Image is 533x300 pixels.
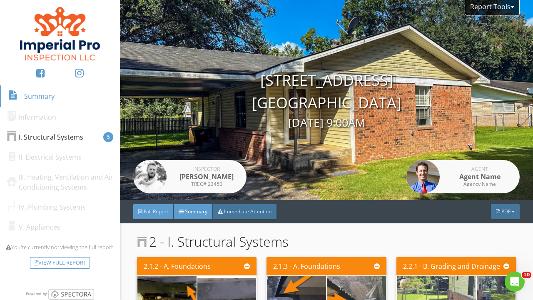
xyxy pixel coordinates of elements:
[224,208,271,215] span: Immediate Attention
[273,261,340,271] div: 2.1.3 - A. Foundations
[103,132,113,142] div: 5
[185,208,207,215] span: Summary
[7,132,83,142] div: I. Structural Systems
[522,272,531,278] span: 10
[133,160,247,193] a: Inspector [PERSON_NAME] TREC# 23450
[25,289,95,300] img: powered_by_spectora_2.png
[8,90,55,102] div: Summary
[505,272,525,292] iframe: Intercom live chat
[501,208,511,215] span: PDF
[173,182,240,187] div: TREC# 23450
[7,172,113,192] div: III. Heating, Ventilation and Air Conditioning Systems
[30,257,90,269] div: view full report
[133,160,167,193] img: profile_2.jpg
[406,160,440,193] img: sample-agent.png
[7,112,56,122] div: Information
[144,261,211,271] div: 2.1.2 - A. Foundations
[7,152,82,162] div: II. Electrical Systems
[403,261,500,271] div: 2.2.1 - B. Grading and Drainage
[446,172,513,182] div: Agent Name
[446,167,513,172] div: Agent
[446,182,513,187] div: Agency Name
[173,172,240,182] div: [PERSON_NAME]
[120,69,533,131] div: [STREET_ADDRESS] [GEOGRAPHIC_DATA]
[144,208,168,215] span: Full Report
[7,202,86,212] div: IV. Plumbing Systems
[120,114,533,131] div: [DATE] 9:00AM
[137,232,289,252] span: 2 - I. Structural Systems
[173,167,240,172] div: Inspector
[7,222,60,232] div: V. Appliances
[20,7,100,60] img: imperial%20pro%20v4-01.png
